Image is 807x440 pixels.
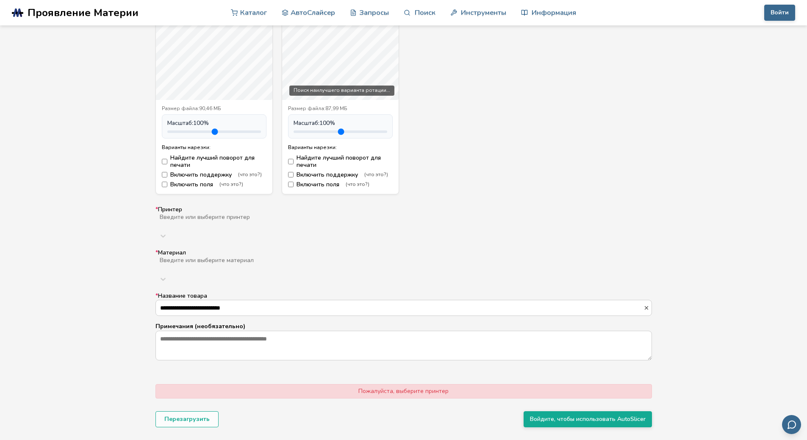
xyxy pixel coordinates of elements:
[297,180,339,188] font: Включить поля
[162,182,167,187] input: Включить поля(что это?)
[294,119,319,127] font: Масштаб:
[330,119,335,127] font: %
[160,256,254,264] font: Введите или выберите материал
[415,8,435,17] font: Поиск
[364,171,388,178] font: (что это?)
[782,415,801,434] button: Отправить отзыв по электронной почте
[319,119,330,127] font: 100
[358,387,449,395] font: Пожалуйста, выберите принтер
[159,221,417,227] input: *ПринтерВведите или выберите принтер
[461,8,506,17] font: Инструменты
[530,415,646,423] font: Войдите, чтобы использовать AutoSlicer
[764,5,795,21] button: Войти
[199,105,221,112] font: 90,46 МБ
[325,105,347,112] font: 87,99 МБ
[297,171,358,179] font: Включить поддержку
[297,154,381,169] font: Найдите лучший поворот для печати
[170,180,213,188] font: Включить поля
[771,8,789,17] font: Войти
[167,119,193,127] font: Масштаб:
[159,264,415,271] input: *МатериалВведите или выберите материал
[203,119,209,127] font: %
[291,8,335,17] font: АвтоСлайсер
[288,105,325,112] font: Размер файла:
[219,181,243,188] font: (что это?)
[164,415,210,423] font: Перезагрузить
[158,205,182,213] font: Принтер
[643,305,652,311] button: *Название товара
[155,411,219,427] button: Перезагрузить
[238,171,262,178] font: (что это?)
[294,87,390,94] font: Поиск наилучшего варианта ротации...
[162,144,211,151] font: Варианты нарезки:
[162,105,199,112] font: Размер файла:
[162,172,167,177] input: Включить поддержку(что это?)
[162,159,167,164] input: Найдите лучший поворот для печати
[346,181,369,188] font: (что это?)
[193,119,203,127] font: 100
[28,6,139,20] font: Проявление Материи
[240,8,267,17] font: Каталог
[532,8,576,17] font: Информация
[288,159,294,164] input: Найдите лучший поворот для печати
[158,292,207,300] font: Название товара
[156,300,643,315] input: *Название товара
[155,322,245,330] font: Примечания (необязательно)
[288,172,294,177] input: Включить поддержку(что это?)
[524,411,652,427] button: Войдите, чтобы использовать AutoSlicer
[170,171,232,179] font: Включить поддержку
[288,182,294,187] input: Включить поля(что это?)
[158,249,186,257] font: Материал
[170,154,255,169] font: Найдите лучший поворот для печати
[288,144,337,151] font: Варианты нарезки:
[156,331,652,360] textarea: Примечания (необязательно)
[160,213,250,221] font: Введите или выберите принтер
[359,8,389,17] font: Запросы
